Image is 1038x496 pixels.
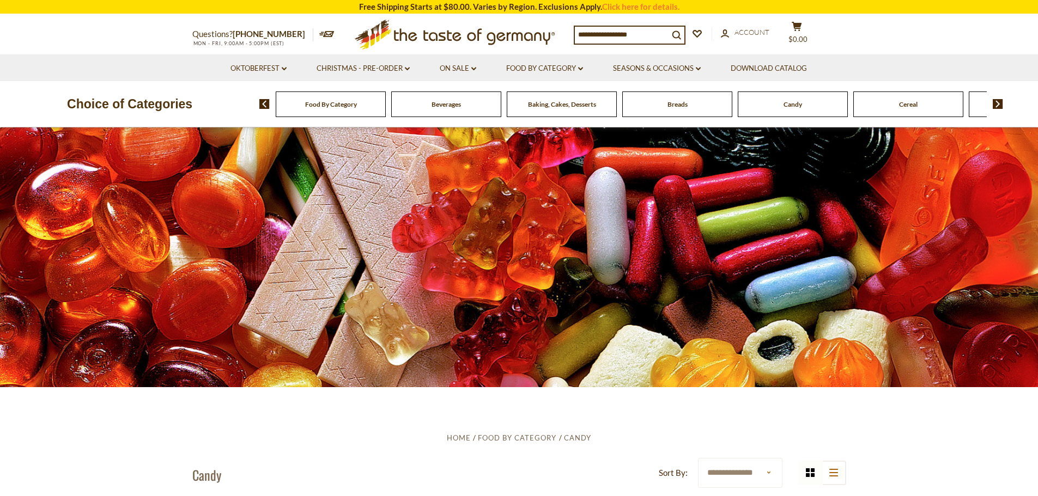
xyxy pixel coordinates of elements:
[735,28,769,36] span: Account
[506,63,583,75] a: Food By Category
[192,40,285,46] span: MON - FRI, 9:00AM - 5:00PM (EST)
[731,63,807,75] a: Download Catalog
[788,35,808,44] span: $0.00
[478,433,556,442] a: Food By Category
[667,100,688,108] a: Breads
[784,100,802,108] a: Candy
[259,99,270,109] img: previous arrow
[317,63,410,75] a: Christmas - PRE-ORDER
[192,27,313,41] p: Questions?
[305,100,357,108] a: Food By Category
[528,100,596,108] a: Baking, Cakes, Desserts
[721,27,769,39] a: Account
[659,466,688,480] label: Sort By:
[447,433,471,442] a: Home
[440,63,476,75] a: On Sale
[993,99,1003,109] img: next arrow
[192,467,221,483] h1: Candy
[564,433,591,442] a: Candy
[602,2,679,11] a: Click here for details.
[899,100,918,108] a: Cereal
[613,63,701,75] a: Seasons & Occasions
[233,29,305,39] a: [PHONE_NUMBER]
[432,100,461,108] a: Beverages
[781,21,814,48] button: $0.00
[230,63,287,75] a: Oktoberfest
